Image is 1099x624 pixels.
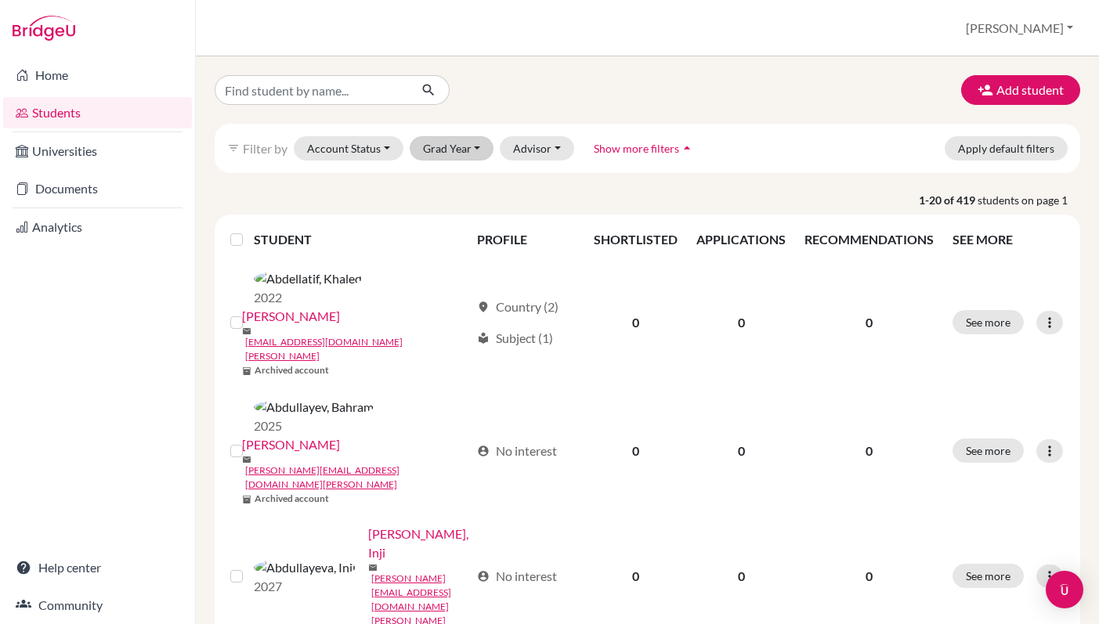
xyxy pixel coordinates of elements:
[254,269,362,288] img: Abdellatif, Khaled
[978,192,1080,208] span: students on page 1
[3,135,192,167] a: Universities
[477,442,557,460] div: No interest
[477,570,490,583] span: account_circle
[804,567,934,586] p: 0
[687,258,795,387] td: 0
[584,221,687,258] th: SHORTLISTED
[215,75,409,105] input: Find student by name...
[584,387,687,515] td: 0
[245,335,470,363] a: [EMAIL_ADDRESS][DOMAIN_NAME][PERSON_NAME]
[804,313,934,332] p: 0
[945,136,1068,161] button: Apply default filters
[243,141,287,156] span: Filter by
[3,60,192,91] a: Home
[3,97,192,128] a: Students
[245,463,470,492] a: [PERSON_NAME][EMAIL_ADDRESS][DOMAIN_NAME][PERSON_NAME]
[953,310,1024,334] button: See more
[500,136,574,161] button: Advisor
[687,221,795,258] th: APPLICATIONS
[584,258,687,387] td: 0
[580,136,708,161] button: Show more filtersarrow_drop_up
[594,142,679,155] span: Show more filters
[468,221,584,258] th: PROFILE
[3,173,192,204] a: Documents
[254,398,374,417] img: Abdullayev, Bahram
[368,563,378,572] span: mail
[959,13,1080,43] button: [PERSON_NAME]
[242,435,340,454] a: [PERSON_NAME]
[242,366,251,376] span: inventory_2
[804,442,934,460] p: 0
[255,492,329,506] b: Archived account
[294,136,403,161] button: Account Status
[242,307,340,326] a: [PERSON_NAME]
[477,329,553,348] div: Subject (1)
[255,363,329,377] b: Archived account
[254,558,356,577] img: Abdullayeva, Inji
[477,301,490,313] span: location_on
[679,140,695,156] i: arrow_drop_up
[687,387,795,515] td: 0
[477,445,490,457] span: account_circle
[953,438,1024,463] button: See more
[961,75,1080,105] button: Add student
[943,221,1074,258] th: SEE MORE
[3,211,192,243] a: Analytics
[242,495,251,504] span: inventory_2
[368,525,470,562] a: [PERSON_NAME], Inji
[477,332,490,344] span: local_library
[919,192,978,208] strong: 1-20 of 419
[3,552,192,583] a: Help center
[254,417,374,435] p: 2025
[254,221,468,258] th: STUDENT
[410,136,494,161] button: Grad Year
[477,298,559,316] div: Country (2)
[254,288,362,307] p: 2022
[1046,571,1083,608] div: Open Intercom Messenger
[3,590,192,621] a: Community
[953,564,1024,588] button: See more
[13,16,75,41] img: Bridge-U
[242,455,251,464] span: mail
[242,326,251,336] span: mail
[254,577,356,596] p: 2027
[795,221,943,258] th: RECOMMENDATIONS
[477,567,557,586] div: No interest
[227,142,240,154] i: filter_list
